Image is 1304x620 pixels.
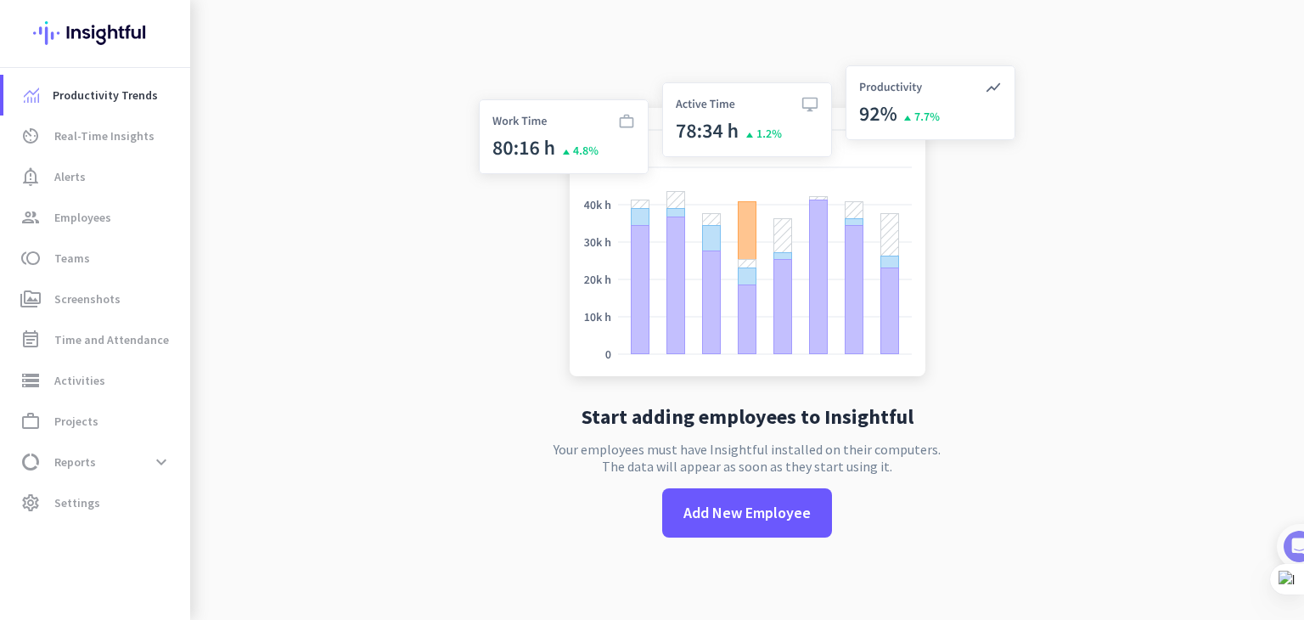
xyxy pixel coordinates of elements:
[54,207,111,228] span: Employees
[146,447,177,477] button: expand_more
[20,411,41,431] i: work_outline
[20,207,41,228] i: group
[20,166,41,187] i: notification_important
[54,452,96,472] span: Reports
[3,401,190,442] a: work_outlineProjects
[20,452,41,472] i: data_usage
[3,360,190,401] a: storageActivities
[466,55,1028,393] img: no-search-results
[3,197,190,238] a: groupEmployees
[20,126,41,146] i: av_timer
[20,330,41,350] i: event_note
[3,442,190,482] a: data_usageReportsexpand_more
[3,319,190,360] a: event_noteTime and Attendance
[3,279,190,319] a: perm_mediaScreenshots
[54,289,121,309] span: Screenshots
[554,441,941,475] p: Your employees must have Insightful installed on their computers. The data will appear as soon as...
[54,330,169,350] span: Time and Attendance
[3,75,190,116] a: menu-itemProductivity Trends
[3,482,190,523] a: settingsSettings
[20,248,41,268] i: toll
[54,411,98,431] span: Projects
[54,166,86,187] span: Alerts
[20,370,41,391] i: storage
[3,116,190,156] a: av_timerReal-Time Insights
[54,126,155,146] span: Real-Time Insights
[20,289,41,309] i: perm_media
[3,238,190,279] a: tollTeams
[53,85,158,105] span: Productivity Trends
[662,488,832,538] button: Add New Employee
[54,493,100,513] span: Settings
[54,370,105,391] span: Activities
[683,502,811,524] span: Add New Employee
[3,156,190,197] a: notification_importantAlerts
[582,407,913,427] h2: Start adding employees to Insightful
[54,248,90,268] span: Teams
[20,493,41,513] i: settings
[24,87,39,103] img: menu-item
